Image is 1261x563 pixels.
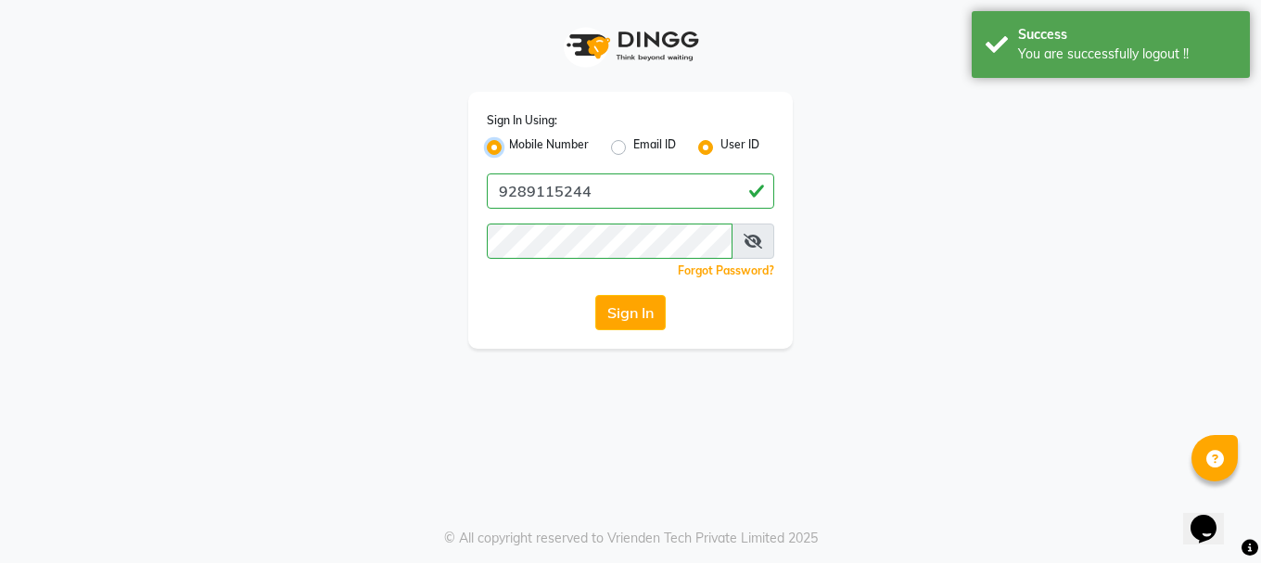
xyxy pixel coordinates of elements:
[556,19,705,73] img: logo1.svg
[595,295,666,330] button: Sign In
[509,136,589,159] label: Mobile Number
[1183,489,1242,544] iframe: chat widget
[633,136,676,159] label: Email ID
[678,263,774,277] a: Forgot Password?
[720,136,759,159] label: User ID
[487,112,557,129] label: Sign In Using:
[1018,45,1236,64] div: You are successfully logout !!
[487,173,774,209] input: Username
[487,224,732,259] input: Username
[1018,25,1236,45] div: Success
